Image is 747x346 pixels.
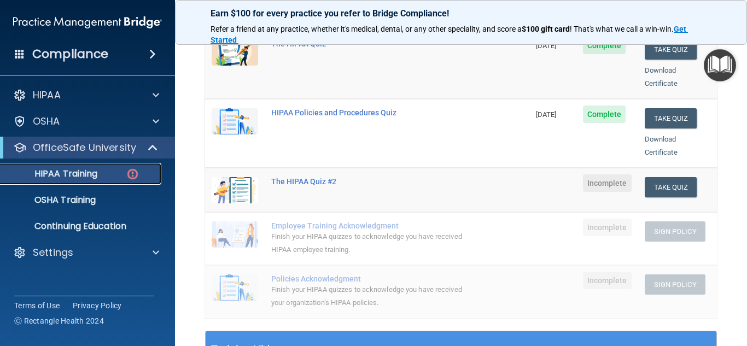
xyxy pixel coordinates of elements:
[211,25,522,33] span: Refer a friend at any practice, whether it's medical, dental, or any other speciality, and score a
[536,110,557,119] span: [DATE]
[13,89,159,102] a: HIPAA
[211,8,711,19] p: Earn $100 for every practice you refer to Bridge Compliance!
[7,221,156,232] p: Continuing Education
[271,221,475,230] div: Employee Training Acknowledgment
[583,272,632,289] span: Incomplete
[14,315,104,326] span: Ⓒ Rectangle Health 2024
[583,219,632,236] span: Incomplete
[13,115,159,128] a: OSHA
[645,274,705,295] button: Sign Policy
[704,49,736,81] button: Open Resource Center
[271,230,475,256] div: Finish your HIPAA quizzes to acknowledge you have received HIPAA employee training.
[271,177,475,186] div: The HIPAA Quiz #2
[211,25,688,44] a: Get Started
[126,167,139,181] img: danger-circle.6113f641.png
[645,108,697,128] button: Take Quiz
[33,89,61,102] p: HIPAA
[7,195,96,206] p: OSHA Training
[13,246,159,259] a: Settings
[14,300,60,311] a: Terms of Use
[645,177,697,197] button: Take Quiz
[645,135,678,156] a: Download Certificate
[645,39,697,60] button: Take Quiz
[7,168,97,179] p: HIPAA Training
[33,115,60,128] p: OSHA
[73,300,122,311] a: Privacy Policy
[583,105,626,123] span: Complete
[33,246,73,259] p: Settings
[570,25,674,33] span: ! That's what we call a win-win.
[522,25,570,33] strong: $100 gift card
[645,66,678,87] a: Download Certificate
[271,283,475,309] div: Finish your HIPAA quizzes to acknowledge you have received your organization’s HIPAA policies.
[32,46,108,62] h4: Compliance
[271,274,475,283] div: Policies Acknowledgment
[583,174,632,192] span: Incomplete
[13,141,159,154] a: OfficeSafe University
[13,11,162,33] img: PMB logo
[271,108,475,117] div: HIPAA Policies and Procedures Quiz
[645,221,705,242] button: Sign Policy
[33,141,136,154] p: OfficeSafe University
[536,42,557,50] span: [DATE]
